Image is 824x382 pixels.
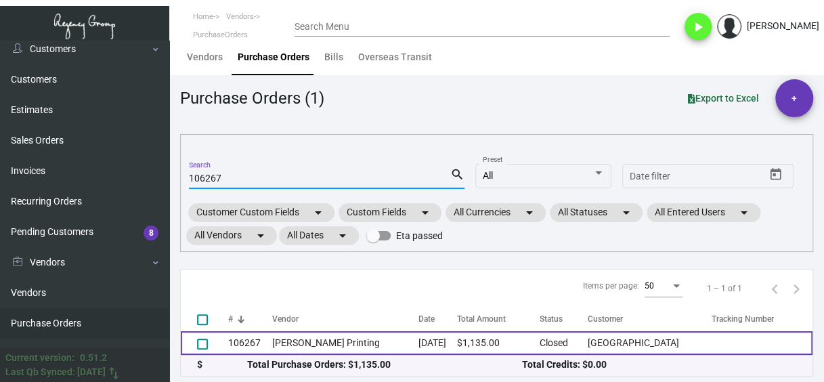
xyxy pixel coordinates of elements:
[197,358,247,372] div: $
[417,205,433,221] mat-icon: arrow_drop_down
[228,331,272,355] td: 106267
[685,13,712,40] button: play_arrow
[418,313,457,325] div: Date
[457,313,506,325] div: Total Amount
[688,93,759,104] span: Export to Excel
[747,19,819,33] div: [PERSON_NAME]
[588,331,712,355] td: [GEOGRAPHIC_DATA]
[279,226,359,245] mat-chip: All Dates
[765,164,787,186] button: Open calendar
[690,19,706,35] i: play_arrow
[707,282,742,295] div: 1 – 1 of 1
[180,86,324,110] div: Purchase Orders (1)
[247,358,522,372] div: Total Purchase Orders: $1,135.00
[540,313,588,325] div: Status
[540,331,588,355] td: Closed
[310,205,326,221] mat-icon: arrow_drop_down
[645,281,654,291] span: 50
[540,313,563,325] div: Status
[785,278,807,299] button: Next page
[712,313,774,325] div: Tracking Number
[80,351,107,365] div: 0.51.2
[272,313,418,325] div: Vendor
[588,313,623,325] div: Customer
[683,171,748,182] input: End date
[712,313,812,325] div: Tracking Number
[457,313,540,325] div: Total Amount
[5,365,106,379] div: Last Qb Synced: [DATE]
[334,228,351,244] mat-icon: arrow_drop_down
[717,14,741,39] img: admin@bootstrapmaster.com
[324,50,343,64] div: Bills
[5,351,74,365] div: Current version:
[775,79,813,117] button: +
[188,203,334,222] mat-chip: Customer Custom Fields
[764,278,785,299] button: Previous page
[588,313,712,325] div: Customer
[226,12,254,21] span: Vendors
[418,331,457,355] td: [DATE]
[396,228,443,244] span: Eta passed
[677,86,770,110] button: Export to Excel
[272,313,299,325] div: Vendor
[583,280,639,292] div: Items per page:
[418,313,435,325] div: Date
[647,203,760,222] mat-chip: All Entered Users
[521,205,538,221] mat-icon: arrow_drop_down
[457,331,540,355] td: $1,135.00
[736,205,752,221] mat-icon: arrow_drop_down
[187,50,223,64] div: Vendors
[358,50,432,64] div: Overseas Transit
[450,167,464,183] mat-icon: search
[550,203,643,222] mat-chip: All Statuses
[228,313,233,325] div: #
[272,331,418,355] td: [PERSON_NAME] Printing
[521,358,796,372] div: Total Credits: $0.00
[339,203,441,222] mat-chip: Custom Fields
[253,228,269,244] mat-icon: arrow_drop_down
[186,226,277,245] mat-chip: All Vendors
[483,170,493,181] span: All
[228,313,272,325] div: #
[630,171,672,182] input: Start date
[645,282,682,291] mat-select: Items per page:
[618,205,634,221] mat-icon: arrow_drop_down
[446,203,546,222] mat-chip: All Currencies
[193,30,248,39] span: PurchaseOrders
[238,50,309,64] div: Purchase Orders
[792,79,797,117] span: +
[193,12,213,21] span: Home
